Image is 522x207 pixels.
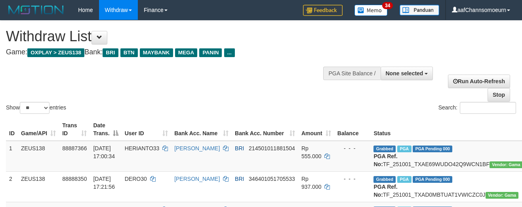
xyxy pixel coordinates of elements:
th: Amount: activate to sort column ascending [298,118,334,141]
span: None selected [386,70,423,77]
a: [PERSON_NAME] [174,145,220,151]
span: Grabbed [373,176,396,183]
td: ZEUS138 [18,171,59,202]
th: Game/API: activate to sort column ascending [18,118,59,141]
th: Trans ID: activate to sort column ascending [59,118,90,141]
span: MAYBANK [140,48,173,57]
span: Marked by aafanarl [397,146,411,152]
label: Show entries [6,102,66,114]
span: Vendor URL: https://trx31.1velocity.biz [486,192,519,199]
img: panduan.png [400,5,439,15]
span: [DATE] 17:21:56 [93,176,115,190]
th: ID [6,118,18,141]
a: Stop [488,88,510,102]
a: [PERSON_NAME] [174,176,220,182]
span: BRI [103,48,118,57]
td: 2 [6,171,18,202]
div: PGA Site Balance / [323,67,380,80]
img: Button%20Memo.svg [354,5,388,16]
img: MOTION_logo.png [6,4,66,16]
td: 1 [6,141,18,172]
span: Copy 214501011881504 to clipboard [249,145,295,151]
a: Run Auto-Refresh [448,75,510,88]
span: [DATE] 17:00:34 [93,145,115,159]
div: - - - [337,144,368,152]
span: BRI [235,176,244,182]
span: OXPLAY > ZEUS138 [27,48,84,57]
h1: Withdraw List [6,29,340,44]
span: 34 [382,2,393,9]
label: Search: [438,102,516,114]
button: None selected [381,67,433,80]
img: Feedback.jpg [303,5,343,16]
span: PGA Pending [413,146,452,152]
span: MEGA [175,48,198,57]
span: 88887366 [62,145,87,151]
td: ZEUS138 [18,141,59,172]
th: Balance [334,118,371,141]
span: Rp 937.000 [301,176,322,190]
span: BRI [235,145,244,151]
span: ... [224,48,235,57]
span: HERIANTO33 [125,145,160,151]
b: PGA Ref. No: [373,184,397,198]
b: PGA Ref. No: [373,153,397,167]
span: Marked by aafanarl [397,176,411,183]
th: Bank Acc. Name: activate to sort column ascending [171,118,232,141]
div: - - - [337,175,368,183]
span: PGA Pending [413,176,452,183]
input: Search: [460,102,516,114]
th: Date Trans.: activate to sort column descending [90,118,121,141]
span: Grabbed [373,146,396,152]
th: User ID: activate to sort column ascending [122,118,171,141]
th: Bank Acc. Number: activate to sort column ascending [232,118,298,141]
span: DERO30 [125,176,147,182]
select: Showentries [20,102,50,114]
span: 88888350 [62,176,87,182]
h4: Game: Bank: [6,48,340,56]
span: Rp 555.000 [301,145,322,159]
span: BTN [120,48,138,57]
span: Copy 346401051705533 to clipboard [249,176,295,182]
span: PANIN [199,48,222,57]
